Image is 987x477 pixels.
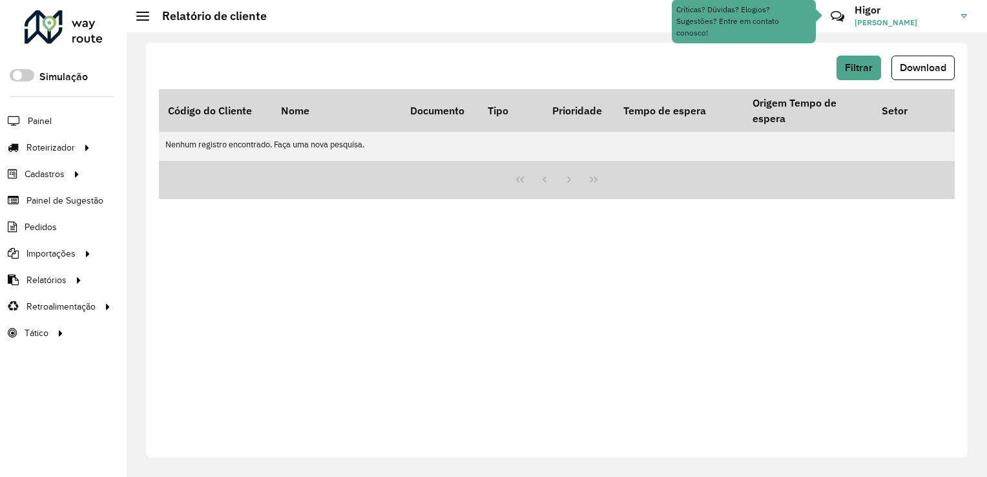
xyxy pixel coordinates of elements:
[743,89,873,132] th: Origem Tempo de espera
[26,300,96,313] span: Retroalimentação
[855,4,951,16] h3: Higor
[836,56,881,80] button: Filtrar
[159,89,272,132] th: Código do Cliente
[25,220,57,234] span: Pedidos
[28,114,52,128] span: Painel
[26,247,76,260] span: Importações
[845,62,873,73] span: Filtrar
[25,167,65,181] span: Cadastros
[401,89,479,132] th: Documento
[26,141,75,154] span: Roteirizador
[543,89,614,132] th: Prioridade
[900,62,946,73] span: Download
[25,326,48,340] span: Tático
[26,273,67,287] span: Relatórios
[824,3,851,30] a: Contato Rápido
[855,17,951,28] span: [PERSON_NAME]
[891,56,955,80] button: Download
[26,194,103,207] span: Painel de Sugestão
[479,89,543,132] th: Tipo
[614,89,743,132] th: Tempo de espera
[676,4,811,39] div: Críticas? Dúvidas? Elogios? Sugestões? Entre em contato conosco!
[39,69,88,85] label: Simulação
[272,89,401,132] th: Nome
[149,9,267,23] h2: Relatório de cliente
